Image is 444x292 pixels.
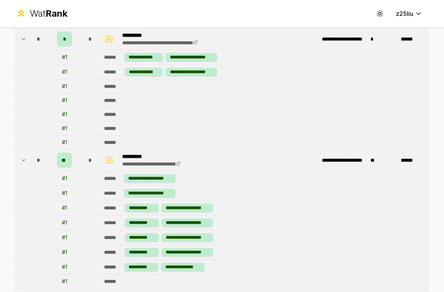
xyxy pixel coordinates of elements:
div: # 1 [62,53,67,61]
div: # 1 [62,278,67,285]
div: # 1 [62,263,67,271]
div: # 1 [62,125,67,132]
div: Wat [30,8,68,20]
div: # 1 [62,97,67,104]
span: z25liu [396,9,413,18]
span: Rank [46,8,68,19]
a: WatRank [16,8,68,20]
div: # 1 [62,248,67,256]
div: # 1 [62,111,67,118]
div: # 1 [62,234,67,241]
div: # 1 [62,175,67,182]
div: # 1 [62,68,67,76]
button: z25liu [390,7,428,20]
div: # 1 [62,83,67,90]
div: # 1 [62,189,67,197]
div: # 1 [62,204,67,212]
div: # 1 [62,219,67,226]
div: # 1 [62,139,67,146]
